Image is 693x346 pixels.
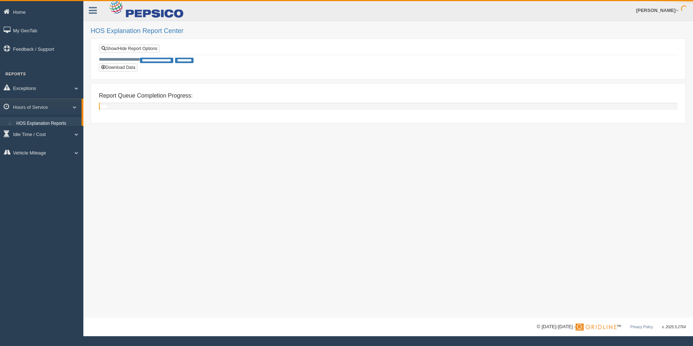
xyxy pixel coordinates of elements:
a: HOS Explanation Reports [13,117,82,130]
a: Privacy Policy [630,325,653,329]
button: Download Data [99,63,137,71]
h2: HOS Explanation Report Center [91,28,686,35]
span: v. 2025.5.2764 [662,325,686,329]
div: © [DATE]-[DATE] - ™ [537,323,686,331]
a: Show/Hide Report Options [99,45,159,53]
img: Gridline [576,324,617,331]
h4: Report Queue Completion Progress: [99,92,677,99]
